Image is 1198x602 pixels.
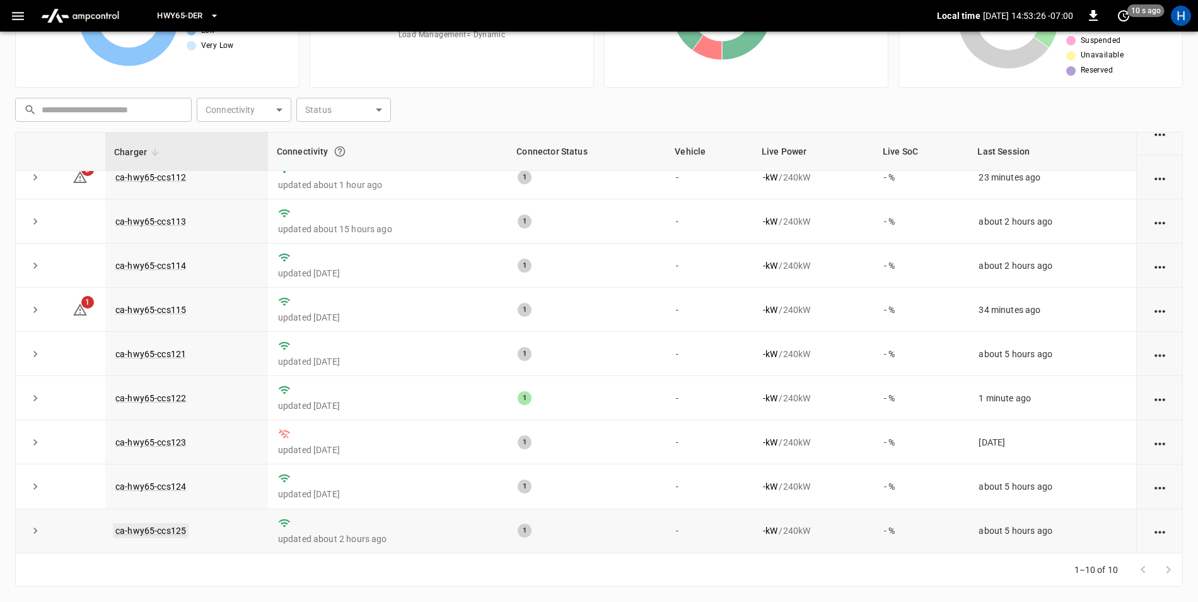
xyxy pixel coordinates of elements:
td: 1 minute ago [968,376,1136,420]
th: Live Power [753,133,874,171]
button: expand row [26,256,45,275]
a: ca-hwy65-ccs115 [115,305,186,315]
td: - [666,464,753,509]
p: Local time [937,9,980,22]
th: Last Session [968,133,1136,171]
p: [DATE] 14:53:26 -07:00 [983,9,1073,22]
p: updated about 2 hours ago [278,533,498,545]
button: HWY65-DER [152,4,224,28]
div: 1 [518,391,532,405]
button: expand row [26,345,45,363]
p: - kW [763,480,777,493]
td: [DATE] [968,420,1136,464]
div: 1 [518,259,532,273]
p: updated [DATE] [278,399,498,412]
p: - kW [763,436,777,449]
p: - kW [763,524,777,537]
span: 10 s ago [1127,4,1165,17]
p: - kW [763,259,777,272]
div: action cell options [1152,524,1168,537]
a: 1 [73,304,88,314]
p: - kW [763,348,777,360]
td: - % [874,464,968,509]
div: 1 [518,170,532,184]
div: action cell options [1152,127,1168,139]
div: / 240 kW [763,392,864,404]
p: - kW [763,215,777,228]
div: action cell options [1152,215,1168,228]
button: Connection between the charger and our software. [329,140,351,163]
button: expand row [26,389,45,408]
p: updated about 1 hour ago [278,179,498,191]
p: updated [DATE] [278,488,498,500]
a: 3 [73,171,88,181]
div: / 240 kW [763,171,864,184]
td: about 2 hours ago [968,199,1136,244]
a: ca-hwy65-ccs112 [115,172,186,182]
div: 1 [518,215,532,228]
td: - [666,376,753,420]
span: HWY65-DER [157,9,202,23]
div: action cell options [1152,171,1168,184]
a: ca-hwy65-ccs122 [115,393,186,403]
p: - kW [763,171,777,184]
div: / 240 kW [763,215,864,228]
div: action cell options [1152,348,1168,360]
td: - % [874,199,968,244]
td: - [666,509,753,553]
span: Load Management = Dynamic [398,29,506,42]
td: - % [874,509,968,553]
td: 23 minutes ago [968,155,1136,199]
a: ca-hwy65-ccs121 [115,349,186,359]
th: Live SoC [874,133,968,171]
span: Unavailable [1081,49,1124,62]
td: - % [874,288,968,332]
button: expand row [26,433,45,452]
div: / 240 kW [763,304,864,316]
span: 1 [81,296,94,309]
p: - kW [763,304,777,316]
button: expand row [26,300,45,319]
button: expand row [26,477,45,496]
div: action cell options [1152,392,1168,404]
td: - [666,199,753,244]
div: / 240 kW [763,524,864,537]
span: Reserved [1081,64,1113,77]
th: Connector Status [508,133,666,171]
p: updated [DATE] [278,444,498,456]
td: - % [874,155,968,199]
p: - kW [763,392,777,404]
button: set refresh interval [1114,6,1134,26]
td: - [666,420,753,464]
div: / 240 kW [763,480,864,493]
div: Connectivity [277,140,499,163]
a: ca-hwy65-ccs125 [113,523,189,538]
div: 1 [518,347,532,361]
div: action cell options [1152,259,1168,272]
td: about 2 hours ago [968,244,1136,288]
div: action cell options [1152,304,1168,316]
td: about 5 hours ago [968,509,1136,553]
td: - [666,244,753,288]
img: ampcontrol.io logo [36,4,124,28]
p: updated about 15 hours ago [278,223,498,235]
p: updated [DATE] [278,355,498,368]
td: about 5 hours ago [968,464,1136,509]
div: / 240 kW [763,259,864,272]
button: expand row [26,212,45,231]
th: Vehicle [666,133,753,171]
div: 1 [518,435,532,449]
div: / 240 kW [763,436,864,449]
a: ca-hwy65-ccs113 [115,216,186,227]
span: Charger [114,145,163,160]
button: expand row [26,521,45,540]
a: ca-hwy65-ccs124 [115,481,186,492]
a: ca-hwy65-ccs114 [115,261,186,271]
td: 34 minutes ago [968,288,1136,332]
div: 1 [518,303,532,317]
p: updated [DATE] [278,267,498,280]
p: 1–10 of 10 [1074,564,1119,576]
p: updated [DATE] [278,311,498,324]
td: - % [874,244,968,288]
td: about 5 hours ago [968,332,1136,376]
